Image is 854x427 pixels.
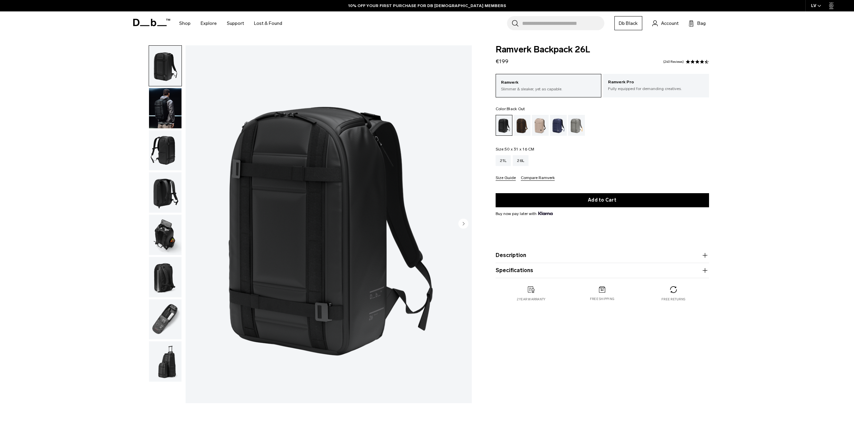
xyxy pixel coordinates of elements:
button: Ramverk Backpack 26L Black Out [149,257,182,298]
li: 1 / 8 [186,45,472,403]
span: Bag [697,20,706,27]
legend: Size: [496,147,535,151]
a: Support [227,11,244,35]
button: Ramverk Backpack 26L Black Out [149,45,182,86]
button: Ramverk Backpack 26L Black Out [149,172,182,213]
a: 240 reviews [663,60,684,63]
button: Ramverk Backpack 26L Black Out [149,88,182,129]
button: Size Guide [496,176,516,181]
img: Ramverk Backpack 26L Black Out [149,88,182,128]
span: 50 x 31 x 16 CM [505,147,535,152]
button: Ramverk Backpack 26L Black Out [149,130,182,171]
a: Espresso [514,115,531,136]
legend: Color: [496,107,525,111]
img: Ramverk Backpack 26L Black Out [186,45,472,403]
p: Ramverk [501,79,596,86]
button: Next slide [458,218,468,230]
button: Ramverk Backpack 26L Black Out [149,341,182,382]
span: €199 [496,58,508,65]
img: {"height" => 20, "alt" => "Klarna"} [538,212,553,215]
a: 21L [496,155,511,166]
a: Explore [201,11,217,35]
a: Lost & Found [254,11,282,35]
a: Sand Grey [568,115,585,136]
a: Fogbow Beige [532,115,549,136]
a: 26L [513,155,529,166]
a: Shop [179,11,191,35]
span: Buy now pay later with [496,211,553,217]
p: Free returns [661,297,685,302]
span: Black Out [507,106,525,111]
button: Bag [689,19,706,27]
a: Account [652,19,679,27]
img: Ramverk Backpack 26L Black Out [149,299,182,340]
img: Ramverk Backpack 26L Black Out [149,257,182,297]
img: Ramverk Backpack 26L Black Out [149,215,182,255]
button: Specifications [496,266,709,274]
a: Black Out [496,115,512,136]
span: Account [661,20,679,27]
p: Slimmer & sleaker, yet as capable. [501,86,596,92]
p: Fully equipped for demanding creatives. [608,86,704,92]
button: Ramverk Backpack 26L Black Out [149,299,182,340]
button: Description [496,251,709,259]
p: Free shipping [590,297,614,301]
button: Add to Cart [496,193,709,207]
img: Ramverk Backpack 26L Black Out [149,130,182,171]
p: 2 year warranty [517,297,546,302]
img: Ramverk Backpack 26L Black Out [149,341,182,382]
a: 10% OFF YOUR FIRST PURCHASE FOR DB [DEMOGRAPHIC_DATA] MEMBERS [348,3,506,9]
nav: Main Navigation [174,11,287,35]
img: Ramverk Backpack 26L Black Out [149,46,182,86]
p: Ramverk Pro [608,79,704,86]
img: Ramverk Backpack 26L Black Out [149,172,182,213]
button: Compare Ramverk [521,176,555,181]
a: Ramverk Pro Fully equipped for demanding creatives. [603,74,709,97]
a: Blue Hour [550,115,567,136]
a: Db Black [614,16,642,30]
span: Ramverk Backpack 26L [496,45,709,54]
